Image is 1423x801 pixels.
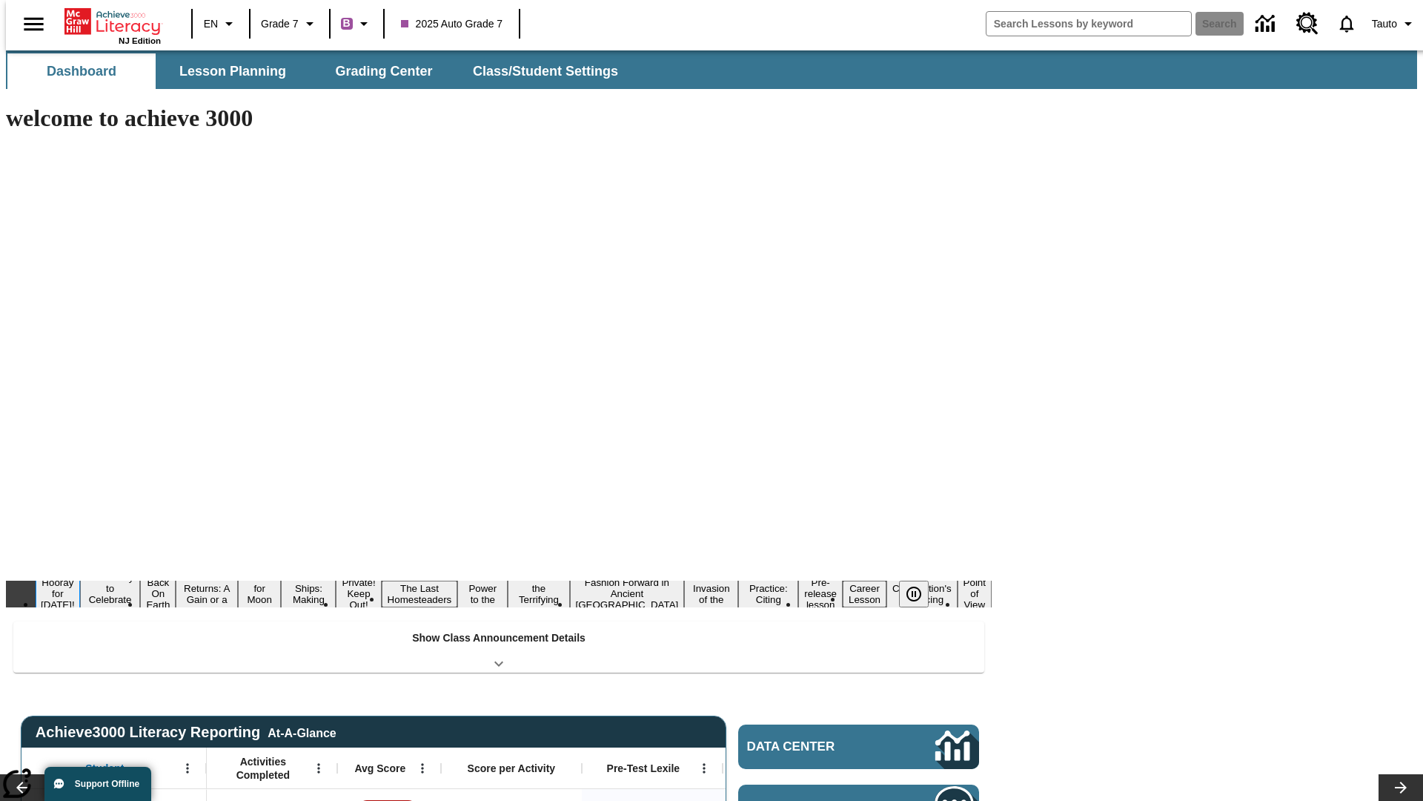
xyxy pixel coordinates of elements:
[44,767,151,801] button: Support Offline
[1327,4,1366,43] a: Notifications
[238,570,281,619] button: Slide 5 Time for Moon Rules?
[843,581,886,607] button: Slide 15 Career Lesson
[12,2,56,46] button: Open side menu
[80,570,141,619] button: Slide 2 Get Ready to Celebrate Juneteenth!
[36,724,336,741] span: Achieve3000 Literacy Reporting
[336,575,381,613] button: Slide 7 Private! Keep Out!
[461,53,630,89] button: Class/Student Settings
[36,576,80,612] button: Slide 1 Hooray for Constitution Day!
[214,755,312,782] span: Activities Completed
[7,53,156,89] button: Dashboard
[1366,10,1423,37] button: Profile/Settings
[411,757,434,779] button: Open Menu
[570,575,685,613] button: Slide 11 Fashion Forward in Ancient Rome
[899,581,943,607] div: Pause
[401,16,503,32] span: 2025 Auto Grade 7
[140,575,176,613] button: Slide 3 Back On Earth
[6,53,631,89] div: SubNavbar
[468,762,556,775] span: Score per Activity
[6,12,216,25] body: Maximum 600 characters Press Escape to exit toolbar Press Alt + F10 to reach toolbar
[354,762,405,775] span: Avg Score
[684,570,738,619] button: Slide 12 The Invasion of the Free CD
[75,779,139,789] span: Support Offline
[382,581,458,607] button: Slide 8 The Last Homesteaders
[268,724,336,740] div: At-A-Glance
[13,622,984,673] div: Show Class Announcement Details
[64,5,161,45] div: Home
[85,762,124,775] span: Student
[204,16,218,32] span: EN
[159,53,307,89] button: Lesson Planning
[1372,16,1397,32] span: Tauto
[119,36,161,45] span: NJ Edition
[176,757,199,779] button: Open Menu
[197,10,245,37] button: Language: EN, Select a language
[281,570,336,619] button: Slide 6 Cruise Ships: Making Waves
[607,762,680,775] span: Pre-Test Lexile
[958,575,992,613] button: Slide 17 Point of View
[1247,4,1287,44] a: Data Center
[343,14,351,33] span: B
[508,570,569,619] button: Slide 10 Attack of the Terrifying Tomatoes
[335,10,379,37] button: Boost Class color is purple. Change class color
[738,725,979,769] a: Data Center
[310,53,458,89] button: Grading Center
[412,630,586,646] p: Show Class Announcement Details
[457,570,508,619] button: Slide 9 Solar Power to the People
[6,105,992,132] h1: welcome to achieve 3000
[738,570,798,619] button: Slide 13 Mixed Practice: Citing Evidence
[255,10,325,37] button: Grade: Grade 7, Select a grade
[261,16,299,32] span: Grade 7
[886,570,958,619] button: Slide 16 The Constitution's Balancing Act
[899,581,929,607] button: Pause
[1287,4,1327,44] a: Resource Center, Will open in new tab
[986,12,1191,36] input: search field
[798,575,843,613] button: Slide 14 Pre-release lesson
[747,739,886,754] span: Data Center
[1379,774,1423,801] button: Lesson carousel, Next
[308,757,330,779] button: Open Menu
[176,570,238,619] button: Slide 4 Free Returns: A Gain or a Drain?
[64,7,161,36] a: Home
[693,757,715,779] button: Open Menu
[6,50,1417,89] div: SubNavbar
